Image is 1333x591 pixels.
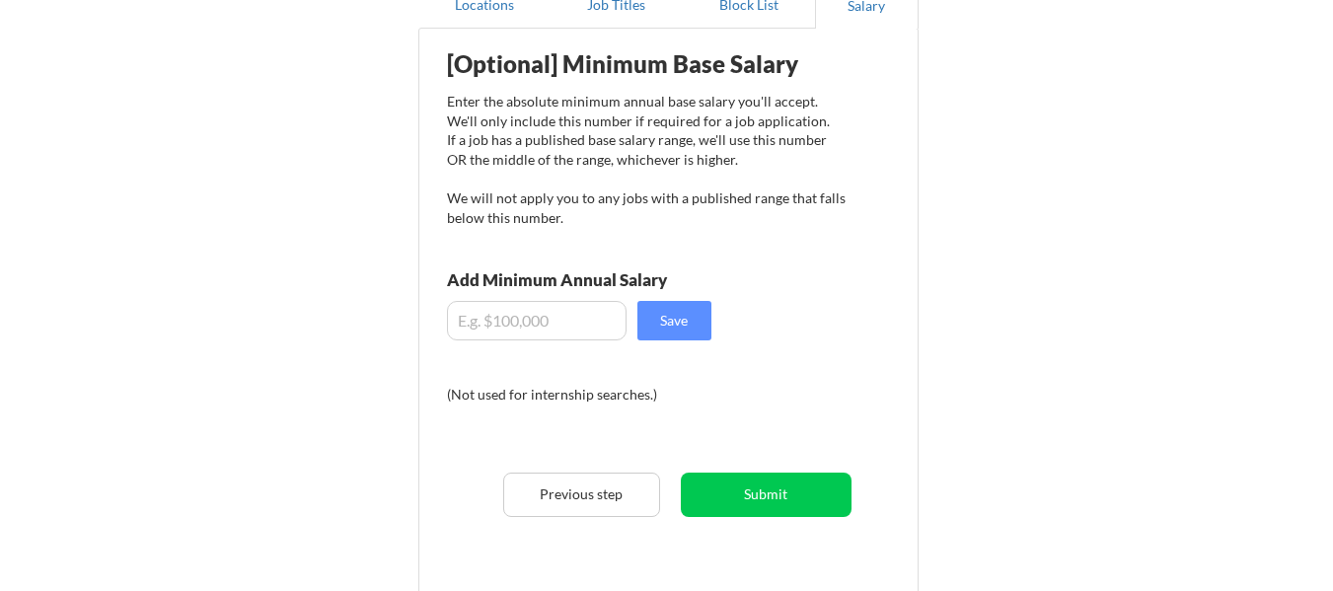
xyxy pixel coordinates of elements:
[681,473,852,517] button: Submit
[447,301,627,340] input: E.g. $100,000
[447,271,755,288] div: Add Minimum Annual Salary
[447,92,846,227] div: Enter the absolute minimum annual base salary you'll accept. We'll only include this number if re...
[637,301,711,340] button: Save
[447,52,846,76] div: [Optional] Minimum Base Salary
[447,385,714,405] div: (Not used for internship searches.)
[503,473,660,517] button: Previous step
